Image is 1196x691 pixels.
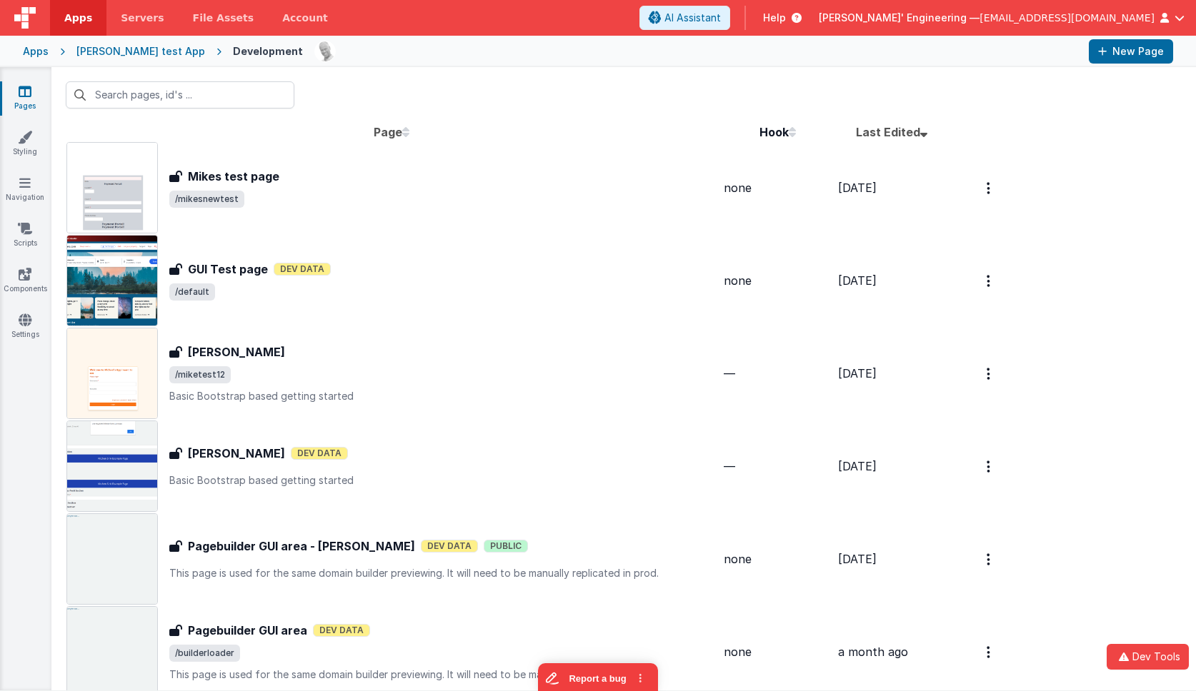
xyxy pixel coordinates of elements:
[1089,39,1173,64] button: New Page
[233,44,303,59] div: Development
[978,452,1001,481] button: Options
[724,366,735,380] span: —
[763,11,786,25] span: Help
[274,263,331,276] span: Dev Data
[819,11,980,25] span: [PERSON_NAME]' Engineering —
[759,125,789,139] span: Hook
[838,459,877,473] span: [DATE]
[1107,644,1189,670] button: Dev Tools
[188,261,268,278] h3: GUI Test page
[664,11,721,25] span: AI Assistant
[978,637,1001,667] button: Options
[193,11,254,25] span: File Assets
[421,540,478,553] span: Dev Data
[169,473,722,488] p: Basic Bootstrap based getting started
[188,343,285,360] h3: [PERSON_NAME]
[856,125,920,139] span: Last Edited
[313,624,370,637] span: Dev Data
[188,168,279,185] h3: Mikes test page
[76,44,205,59] div: [PERSON_NAME] test App
[724,550,837,568] div: none
[838,273,877,288] span: [DATE]
[169,389,722,403] p: Basic Bootstrap based getting started
[724,643,837,660] div: none
[838,181,877,195] span: [DATE]
[66,81,294,109] input: Search pages, id's ...
[121,11,164,25] span: Servers
[169,645,240,662] span: /builderloader
[484,540,528,553] span: Public
[724,272,837,289] div: none
[838,366,877,380] span: [DATE]
[978,266,1001,296] button: Options
[724,459,735,473] span: —
[819,11,1185,25] button: [PERSON_NAME]' Engineering — [EMAIL_ADDRESS][DOMAIN_NAME]
[169,366,231,383] span: /miketest12
[188,445,285,462] h3: [PERSON_NAME]
[315,41,335,61] img: 11ac31fe5dc3d0eff3fbbbf7b26fa6e1
[978,545,1001,574] button: Options
[838,645,908,659] span: a month ago
[724,179,837,196] div: none
[64,11,92,25] span: Apps
[838,552,877,566] span: [DATE]
[169,283,215,301] span: /default
[169,667,722,682] p: This page is used for the same domain builder previewing. It will need to be manually replicated ...
[169,566,722,580] p: This page is used for the same domain builder previewing. It will need to be manually replicated ...
[188,538,415,555] h3: Pagebuilder GUI area - [PERSON_NAME]
[23,44,49,59] div: Apps
[980,11,1155,25] span: [EMAIL_ADDRESS][DOMAIN_NAME]
[978,359,1001,388] button: Options
[188,622,307,639] h3: Pagebuilder GUI area
[978,173,1001,203] button: Options
[374,125,402,139] span: Page
[291,447,348,460] span: Dev Data
[639,6,730,30] button: AI Assistant
[169,191,244,208] span: /mikesnewtest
